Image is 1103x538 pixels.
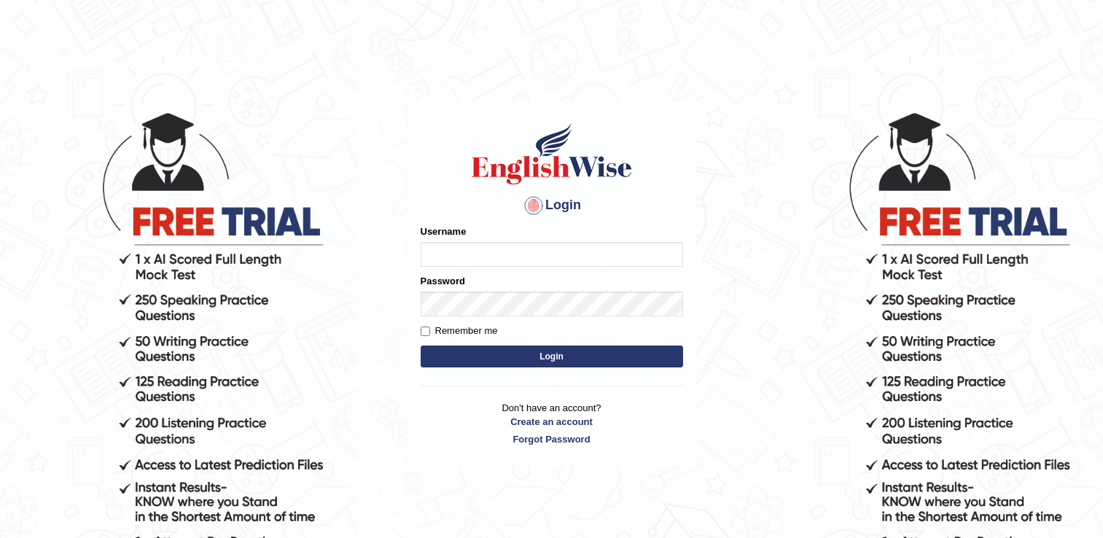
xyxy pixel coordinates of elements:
label: Username [421,225,467,238]
label: Remember me [421,324,498,338]
a: Create an account [421,415,683,429]
input: Remember me [421,327,430,336]
img: Logo of English Wise sign in for intelligent practice with AI [469,121,635,187]
a: Forgot Password [421,432,683,446]
button: Login [421,346,683,367]
p: Don't have an account? [421,401,683,446]
h4: Login [421,194,683,217]
label: Password [421,274,465,288]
